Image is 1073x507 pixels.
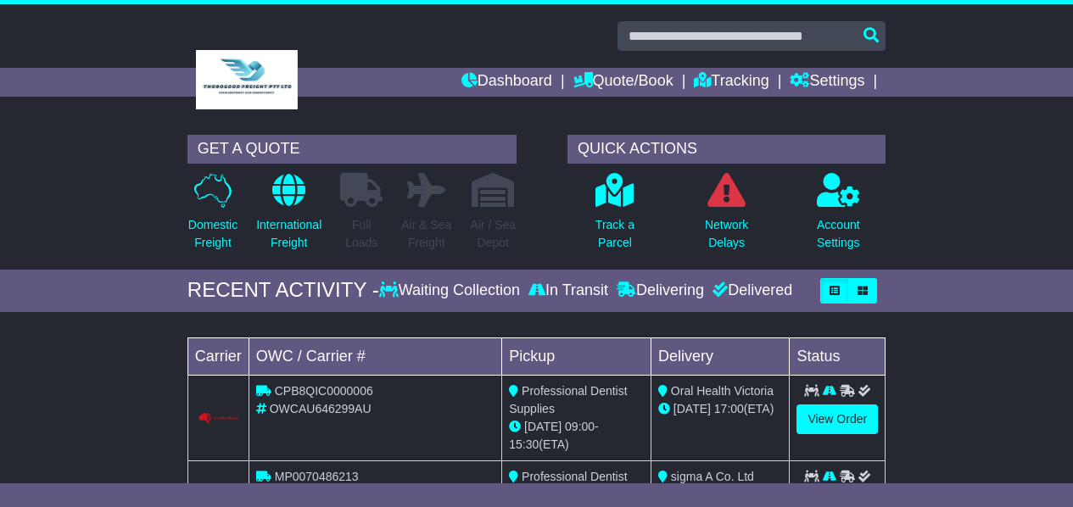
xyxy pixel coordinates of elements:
div: Delivered [708,281,792,300]
td: Status [790,337,886,375]
a: Settings [790,68,864,97]
span: CPB8QIC0000006 [275,384,373,398]
div: - (ETA) [509,418,644,454]
span: MP0070486213 [275,470,359,483]
span: Oral Health Victoria [671,384,774,398]
div: QUICK ACTIONS [567,135,886,164]
span: [DATE] [673,402,711,415]
p: Network Delays [705,216,748,252]
p: Air / Sea Depot [470,216,516,252]
div: Waiting Collection [379,281,524,300]
a: AccountSettings [816,172,861,261]
img: GetCarrierServiceLogo [198,412,240,426]
span: 09:00 [565,420,595,433]
a: Quote/Book [573,68,673,97]
p: Air & Sea Freight [401,216,451,252]
a: Tracking [694,68,768,97]
div: (ETA) [658,400,782,418]
div: GET A QUOTE [187,135,517,164]
a: DomesticFreight [187,172,238,261]
a: Dashboard [461,68,552,97]
span: Professional Dentist Supplies [509,384,627,415]
p: Full Loads [340,216,383,252]
span: 17:00 [714,402,744,415]
p: Account Settings [817,216,860,252]
td: Pickup [502,337,651,375]
div: Delivering [612,281,708,300]
a: Track aParcel [595,172,635,261]
div: RECENT ACTIVITY - [187,278,379,303]
td: Carrier [187,337,249,375]
div: In Transit [524,281,612,300]
span: sigma A Co. Ltd [671,470,754,483]
span: OWCAU646299AU [270,402,372,415]
a: NetworkDelays [704,172,749,261]
td: OWC / Carrier # [249,337,501,375]
p: International Freight [256,216,321,252]
a: InternationalFreight [255,172,322,261]
span: Professional Dentist Supplies [509,470,627,501]
p: Domestic Freight [188,216,238,252]
td: Delivery [651,337,789,375]
span: 15:30 [509,437,539,451]
a: View Order [796,404,878,434]
p: Track a Parcel [595,216,634,252]
span: [DATE] [524,420,562,433]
